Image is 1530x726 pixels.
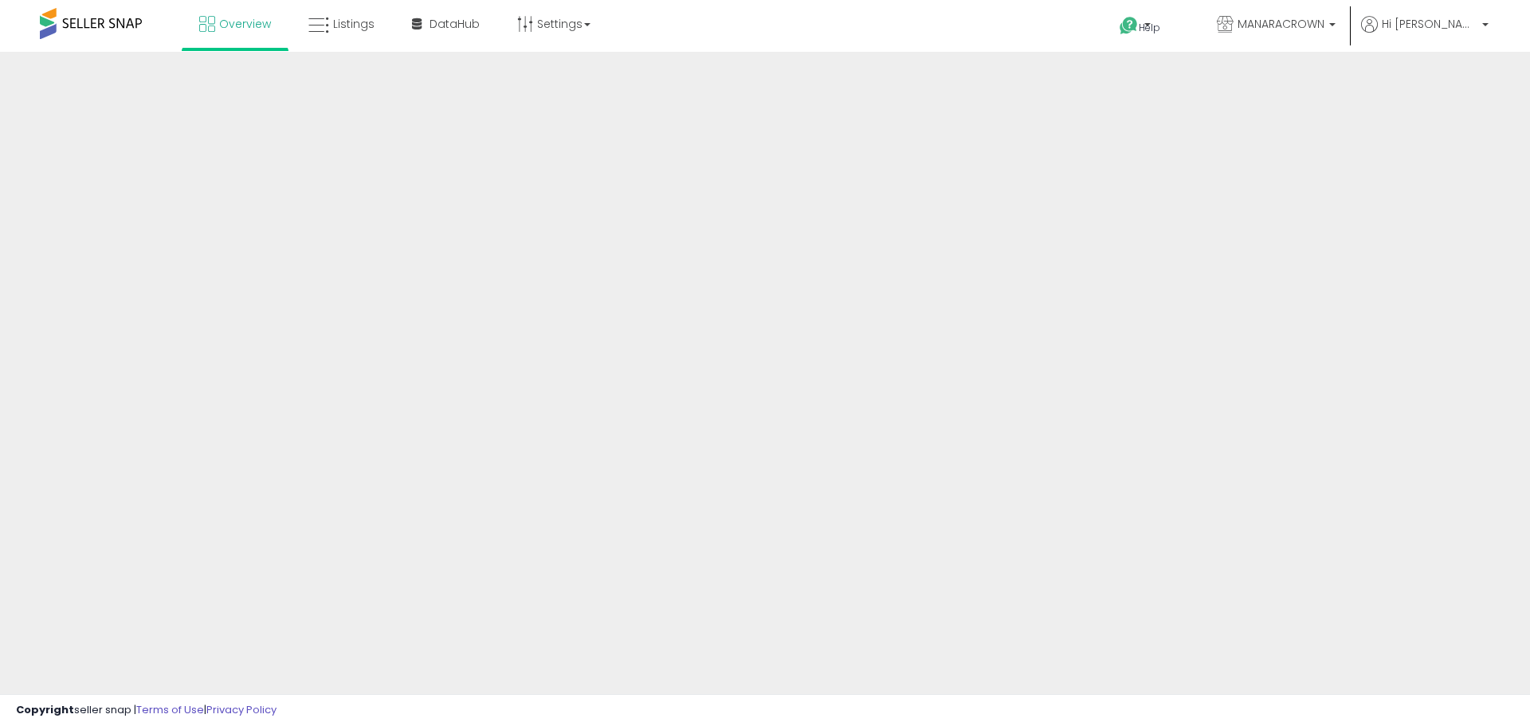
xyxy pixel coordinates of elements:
[1382,16,1477,32] span: Hi [PERSON_NAME]
[1238,16,1324,32] span: MANARACROWN
[1139,21,1160,34] span: Help
[1361,16,1489,52] a: Hi [PERSON_NAME]
[206,702,277,717] a: Privacy Policy
[1107,4,1191,52] a: Help
[1119,16,1139,36] i: Get Help
[219,16,271,32] span: Overview
[136,702,204,717] a: Terms of Use
[16,702,74,717] strong: Copyright
[333,16,375,32] span: Listings
[16,703,277,718] div: seller snap | |
[430,16,480,32] span: DataHub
